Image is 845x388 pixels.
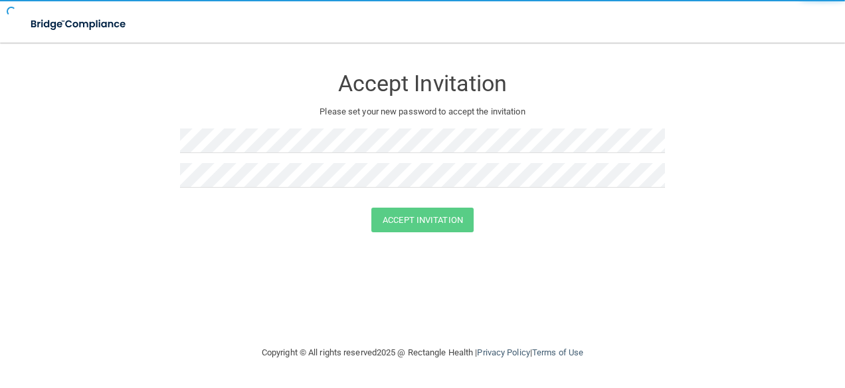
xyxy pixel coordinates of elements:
[180,71,665,96] h3: Accept Invitation
[20,11,138,38] img: bridge_compliance_login_screen.278c3ca4.svg
[477,347,529,357] a: Privacy Policy
[190,104,655,120] p: Please set your new password to accept the invitation
[371,208,474,232] button: Accept Invitation
[180,331,665,374] div: Copyright © All rights reserved 2025 @ Rectangle Health | |
[532,347,583,357] a: Terms of Use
